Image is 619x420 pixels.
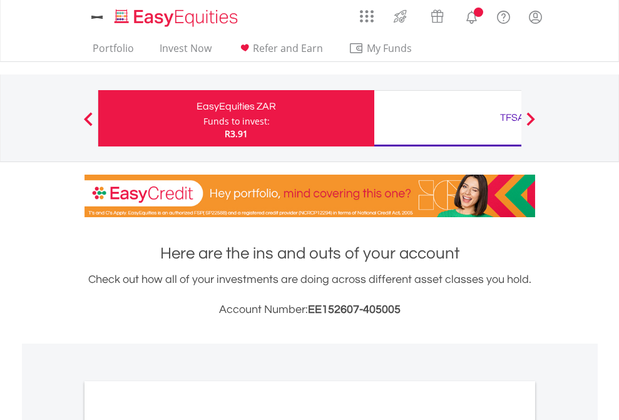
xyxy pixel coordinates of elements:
a: Invest Now [155,42,217,61]
div: Funds to invest: [203,115,270,128]
a: Vouchers [419,3,456,26]
img: grid-menu-icon.svg [360,9,374,23]
img: vouchers-v2.svg [427,6,448,26]
div: EasyEquities ZAR [106,98,367,115]
img: thrive-v2.svg [390,6,411,26]
a: My Profile [519,3,551,31]
h3: Account Number: [84,301,535,319]
a: Home page [110,3,243,28]
a: Refer and Earn [232,42,328,61]
img: EasyCredit Promotion Banner [84,175,535,217]
span: R3.91 [225,128,248,140]
a: FAQ's and Support [488,3,519,28]
a: AppsGrid [352,3,382,23]
span: Refer and Earn [253,41,323,55]
a: Notifications [456,3,488,28]
button: Previous [76,118,101,131]
span: My Funds [349,40,431,56]
img: EasyEquities_Logo.png [112,8,243,28]
h1: Here are the ins and outs of your account [84,242,535,265]
span: EE152607-405005 [308,304,401,315]
a: Portfolio [88,42,139,61]
button: Next [518,118,543,131]
div: Check out how all of your investments are doing across different asset classes you hold. [84,271,535,319]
